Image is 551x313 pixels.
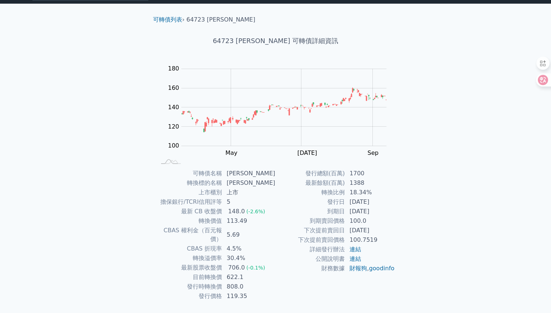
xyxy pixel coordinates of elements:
tspan: 140 [168,104,179,111]
td: 113.49 [222,216,275,226]
td: 到期日 [275,207,345,216]
td: 622.1 [222,272,275,282]
li: 64723 [PERSON_NAME] [187,15,255,24]
div: 706.0 [227,263,246,272]
td: 上市櫃別 [156,188,222,197]
td: 發行價格 [156,291,222,301]
li: › [153,15,184,24]
td: 5 [222,197,275,207]
td: [DATE] [345,197,395,207]
td: 808.0 [222,282,275,291]
td: [DATE] [345,207,395,216]
tspan: May [226,149,238,156]
td: 上市 [222,188,275,197]
iframe: Chat Widget [515,278,551,313]
td: 下次提前賣回價格 [275,235,345,245]
a: 可轉債列表 [153,16,182,23]
a: 財報狗 [349,265,367,272]
td: [PERSON_NAME] [222,169,275,178]
a: 連結 [349,246,361,253]
td: 公開說明書 [275,254,345,264]
td: [PERSON_NAME] [222,178,275,188]
td: 18.34% [345,188,395,197]
td: , [345,264,395,273]
td: 轉換價值 [156,216,222,226]
td: CBAS 折現率 [156,244,222,253]
td: 100.7519 [345,235,395,245]
tspan: [DATE] [297,149,317,156]
tspan: 120 [168,123,179,130]
tspan: 100 [168,142,179,149]
td: 擔保銀行/TCRI信用評等 [156,197,222,207]
div: 聊天小工具 [515,278,551,313]
td: 目前轉換價 [156,272,222,282]
span: (-2.6%) [246,209,265,214]
td: 最新餘額(百萬) [275,178,345,188]
tspan: Sep [368,149,379,156]
td: 4.5% [222,244,275,253]
td: 可轉債名稱 [156,169,222,178]
a: goodinfo [369,265,394,272]
td: 119.35 [222,291,275,301]
g: Chart [164,65,398,156]
td: 財務數據 [275,264,345,273]
td: 最新 CB 收盤價 [156,207,222,216]
td: 發行時轉換價 [156,282,222,291]
td: 最新股票收盤價 [156,263,222,272]
td: 發行日 [275,197,345,207]
td: 1388 [345,178,395,188]
td: 30.4% [222,253,275,263]
td: 100.0 [345,216,395,226]
td: 1700 [345,169,395,178]
td: 詳細發行辦法 [275,245,345,254]
a: 連結 [349,255,361,262]
td: 轉換標的名稱 [156,178,222,188]
tspan: 160 [168,84,179,91]
td: 到期賣回價格 [275,216,345,226]
td: 下次提前賣回日 [275,226,345,235]
span: (-0.1%) [246,265,265,271]
tspan: 180 [168,65,179,72]
td: [DATE] [345,226,395,235]
h1: 64723 [PERSON_NAME] 可轉債詳細資訊 [147,36,404,46]
td: 轉換溢價率 [156,253,222,263]
td: 轉換比例 [275,188,345,197]
div: 148.0 [227,207,246,216]
td: 5.69 [222,226,275,244]
td: CBAS 權利金（百元報價） [156,226,222,244]
td: 發行總額(百萬) [275,169,345,178]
